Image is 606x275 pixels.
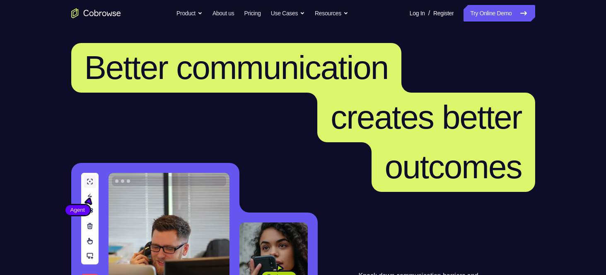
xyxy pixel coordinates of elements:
a: Go to the home page [71,8,121,18]
a: Log In [410,5,425,22]
span: Better communication [85,49,389,86]
button: Use Cases [271,5,305,22]
a: About us [212,5,234,22]
button: Product [176,5,203,22]
span: creates better [331,99,521,136]
button: Resources [315,5,348,22]
a: Pricing [244,5,261,22]
span: outcomes [385,148,522,185]
a: Register [433,5,454,22]
span: / [428,8,430,18]
span: Agent [65,206,90,214]
a: Try Online Demo [464,5,535,22]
